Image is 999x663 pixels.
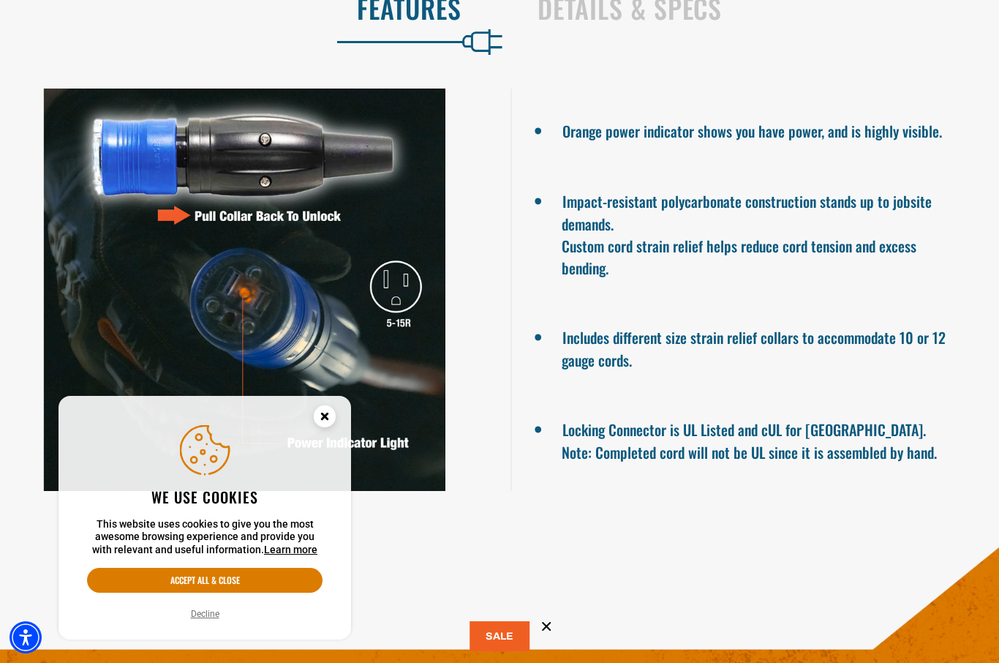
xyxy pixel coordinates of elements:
li: Impact-resistant polycarbonate construction stands up to jobsite demands. Custom cord strain reli... [562,187,948,279]
li: Locking Connector is UL Listed and cUL for [GEOGRAPHIC_DATA]. Note: Completed cord will not be UL... [562,415,948,463]
button: Accept all & close [87,568,323,593]
li: Orange power indicator shows you have power, and is highly visible. [562,116,948,143]
li: Includes different size strain relief collars to accommodate 10 or 12 gauge cords. [562,323,948,371]
a: This website uses cookies to give you the most awesome browsing experience and provide you with r... [264,544,317,555]
button: Decline [186,607,224,621]
p: This website uses cookies to give you the most awesome browsing experience and provide you with r... [87,518,323,557]
div: Accessibility Menu [10,621,42,653]
button: Close this option [298,396,351,441]
aside: Cookie Consent [59,396,351,640]
h2: We use cookies [87,487,323,506]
